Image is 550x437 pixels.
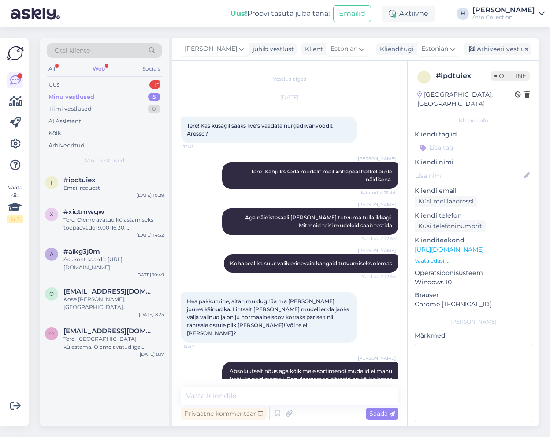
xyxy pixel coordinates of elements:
[415,245,484,253] a: [URL][DOMAIN_NAME]
[415,331,532,340] p: Märkmed
[183,343,216,350] span: 12:47
[415,130,532,139] p: Kliendi tag'id
[63,256,164,271] div: Asukoht kaardil: [URL][DOMAIN_NAME]
[415,196,477,207] div: Küsi meiliaadressi
[358,201,396,208] span: [PERSON_NAME]
[49,330,54,337] span: O
[457,8,469,20] div: H
[63,335,164,351] div: Tere! [GEOGRAPHIC_DATA] külastama. Oleme avatud igal tööpäeval 9.00-16.30
[415,171,522,181] input: Lisa nimi
[415,141,532,154] input: Lisa tag
[361,235,396,242] span: Nähtud ✓ 12:45
[181,408,267,420] div: Privaatne kommentaar
[415,158,532,167] p: Kliendi nimi
[464,43,531,55] div: Arhiveeri vestlus
[7,45,24,62] img: Askly Logo
[230,368,394,382] span: Absoluutselt nõus aga kõik meie sortimendi mudelid ei mahu kahjuks näidistesaali. Populaarsemad d...
[230,8,330,19] div: Proovi tasuta juba täna:
[137,232,164,238] div: [DATE] 14:32
[149,80,160,89] div: 1
[85,157,124,165] span: Minu vestlused
[331,44,357,54] span: Estonian
[63,216,164,232] div: Tere. Oleme avatud külastamiseks tööpäevadel 9.00-16.30. [GEOGRAPHIC_DATA] külastama
[415,290,532,300] p: Brauser
[48,93,94,102] div: Minu vestlused
[361,189,396,196] span: Nähtud ✓ 12:44
[230,9,247,18] b: Uus!
[63,287,155,295] span: Orav.maarja@gmail.com
[423,74,425,80] span: i
[376,45,414,54] div: Klienditugi
[472,7,535,14] div: [PERSON_NAME]
[63,248,100,256] span: #aikg3j0m
[50,211,53,218] span: x
[491,71,530,81] span: Offline
[421,44,448,54] span: Estonian
[183,143,216,150] span: 12:41
[369,410,395,418] span: Saada
[301,45,323,54] div: Klient
[48,117,81,126] div: AI Assistent
[181,75,398,83] div: Vestlus algas
[333,5,371,22] button: Emailid
[472,14,535,21] div: Atto Collection
[249,45,294,54] div: juhib vestlust
[49,290,54,297] span: O
[415,236,532,245] p: Klienditeekond
[415,211,532,220] p: Kliendi telefon
[48,80,59,89] div: Uus
[251,168,394,183] span: Tere. Kahjuks seda mudelit meil kohapeal hetkel ei ole näidisena.
[358,155,396,162] span: [PERSON_NAME]
[50,251,54,257] span: a
[55,46,90,55] span: Otsi kliente
[136,271,164,278] div: [DATE] 10:49
[358,355,396,362] span: [PERSON_NAME]
[382,6,435,22] div: Aktiivne
[415,186,532,196] p: Kliendi email
[415,300,532,309] p: Chrome [TECHNICAL_ID]
[47,63,57,75] div: All
[63,176,96,184] span: #ipdtuiex
[137,192,164,199] div: [DATE] 10:29
[141,63,162,75] div: Socials
[415,220,486,232] div: Küsi telefoninumbrit
[91,63,107,75] div: Web
[48,129,61,138] div: Kõik
[230,260,392,267] span: Kohapeal ka suur valik erinevaid kangaid tutvumiseks olemas
[181,94,398,102] div: [DATE]
[63,184,164,192] div: Email request
[187,298,350,336] span: Hea pakkumine, aitäh muidugi! Ja ma [PERSON_NAME] juures käinud ka. Lihtsalt [PERSON_NAME] mudeli...
[415,268,532,278] p: Operatsioonisüsteem
[185,44,237,54] span: [PERSON_NAME]
[140,351,164,358] div: [DATE] 8:17
[436,71,491,81] div: # ipdtuiex
[361,273,396,280] span: Nähtud ✓ 12:45
[139,311,164,318] div: [DATE] 8:23
[417,90,515,109] div: [GEOGRAPHIC_DATA], [GEOGRAPHIC_DATA]
[415,318,532,326] div: [PERSON_NAME]
[148,93,160,102] div: 5
[7,215,23,223] div: 2 / 3
[415,117,532,124] div: Kliendi info
[187,122,334,137] span: Tere! Kas kusagil saaks live's vaadata nurgadiivanvoodit Aresso?
[63,208,104,216] span: #xictmwgw
[472,7,545,21] a: [PERSON_NAME]Atto Collection
[148,105,160,113] div: 0
[63,295,164,311] div: Kose [PERSON_NAME], [GEOGRAPHIC_DATA][PERSON_NAME]: [URL][DOMAIN_NAME]
[48,105,92,113] div: Tiimi vestlused
[415,278,532,287] p: Windows 10
[48,141,85,150] div: Arhiveeritud
[63,327,155,335] span: Orav.maarja@gmail.com
[7,184,23,223] div: Vaata siia
[415,257,532,265] p: Vaata edasi ...
[51,179,52,186] span: i
[245,214,394,229] span: Aga näidistesaali [PERSON_NAME] tutvuma tulla ikkagi. Mitmeid teisi mudeleid saab testida
[358,247,396,254] span: [PERSON_NAME]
